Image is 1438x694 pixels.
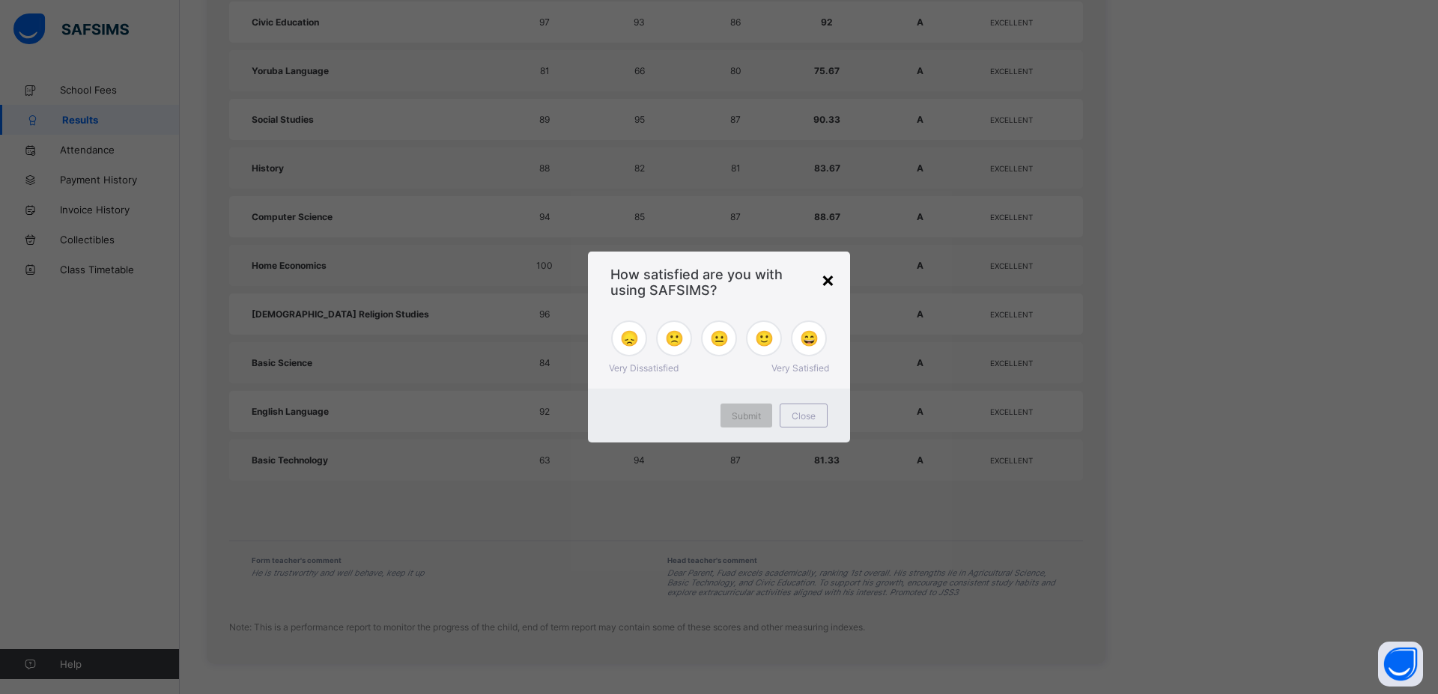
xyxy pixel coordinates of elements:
[771,362,829,374] span: Very Satisfied
[821,267,835,292] div: ×
[620,329,639,347] span: 😞
[800,329,819,347] span: 😄
[710,329,729,347] span: 😐
[1378,642,1423,687] button: Open asap
[610,267,828,298] span: How satisfied are you with using SAFSIMS?
[755,329,774,347] span: 🙂
[609,362,679,374] span: Very Dissatisfied
[665,329,684,347] span: 🙁
[792,410,816,421] span: Close
[732,410,761,421] span: Submit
